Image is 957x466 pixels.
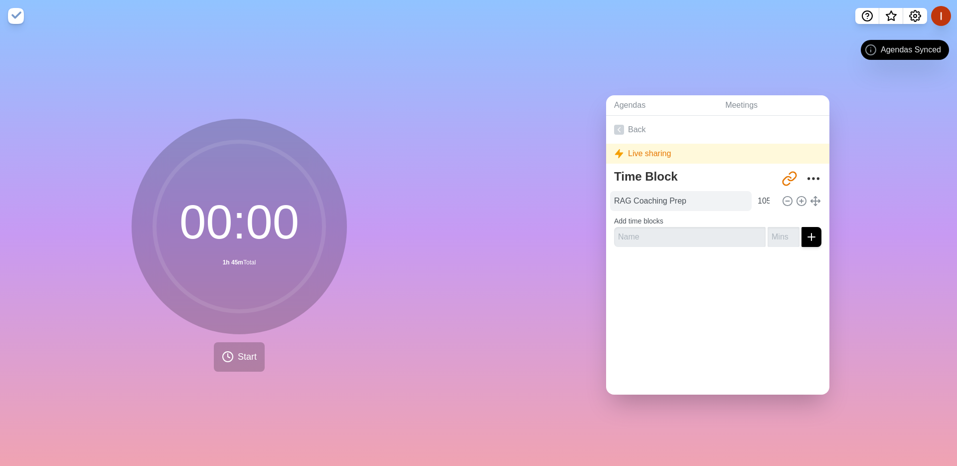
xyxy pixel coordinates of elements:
div: Live sharing [606,144,829,164]
button: More [803,169,823,189]
input: Name [610,191,752,211]
a: Back [606,116,829,144]
label: Add time blocks [614,217,663,225]
button: Start [214,342,265,372]
a: Agendas [606,95,717,116]
button: Help [855,8,879,24]
a: Meetings [717,95,829,116]
button: What’s new [879,8,903,24]
button: Share link [780,169,799,189]
input: Mins [768,227,799,247]
button: Settings [903,8,927,24]
span: Agendas Synced [881,44,941,56]
input: Name [614,227,766,247]
span: Start [238,350,257,364]
img: timeblocks logo [8,8,24,24]
input: Mins [754,191,778,211]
